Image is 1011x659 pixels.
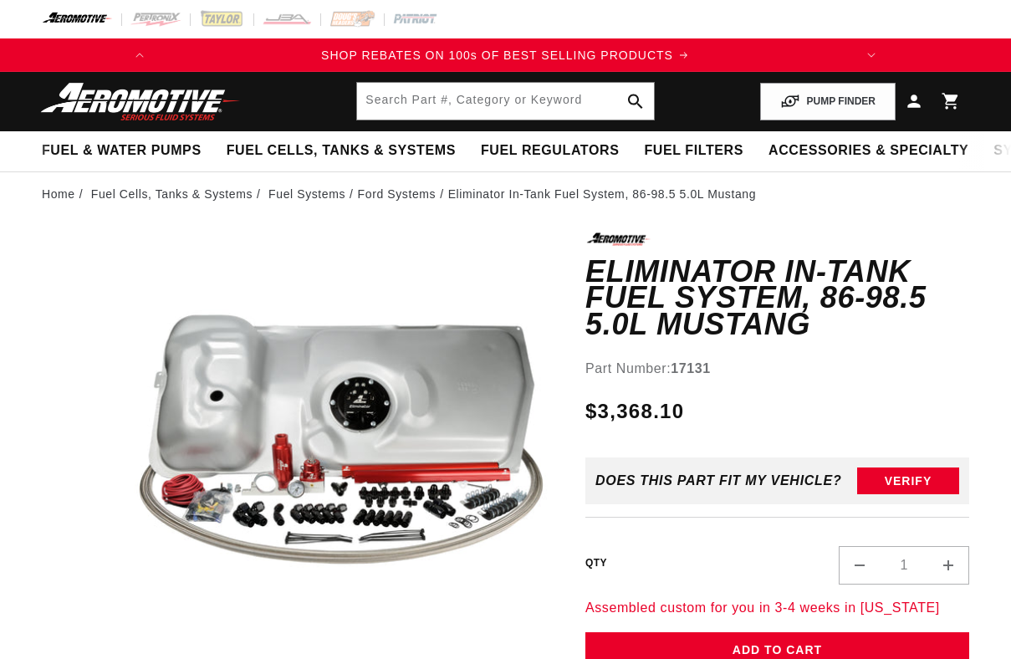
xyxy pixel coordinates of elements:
[29,131,214,171] summary: Fuel & Water Pumps
[756,131,981,171] summary: Accessories & Specialty
[227,142,456,160] span: Fuel Cells, Tanks & Systems
[760,83,896,120] button: PUMP FINDER
[123,38,156,72] button: Translation missing: en.sections.announcements.previous_announcement
[855,38,888,72] button: Translation missing: en.sections.announcements.next_announcement
[585,258,969,338] h1: Eliminator In-Tank Fuel System, 86-98.5 5.0L Mustang
[358,185,448,203] li: Ford Systems
[585,556,607,570] label: QTY
[91,185,265,203] li: Fuel Cells, Tanks & Systems
[321,49,673,62] span: SHOP REBATES ON 100s OF BEST SELLING PRODUCTS
[585,396,684,427] span: $3,368.10
[156,46,854,64] div: 1 of 2
[156,46,854,64] a: SHOP REBATES ON 100s OF BEST SELLING PRODUCTS
[481,142,619,160] span: Fuel Regulators
[644,142,743,160] span: Fuel Filters
[357,83,653,120] input: Search by Part Number, Category or Keyword
[156,46,854,64] div: Announcement
[42,185,75,203] a: Home
[768,142,968,160] span: Accessories & Specialty
[617,83,654,120] button: search button
[36,82,245,121] img: Aeromotive
[214,131,468,171] summary: Fuel Cells, Tanks & Systems
[671,361,711,375] strong: 17131
[42,185,969,203] nav: breadcrumbs
[448,185,756,203] li: Eliminator In-Tank Fuel System, 86-98.5 5.0L Mustang
[42,142,202,160] span: Fuel & Water Pumps
[468,131,631,171] summary: Fuel Regulators
[268,185,345,203] a: Fuel Systems
[631,131,756,171] summary: Fuel Filters
[595,473,842,488] div: Does This part fit My vehicle?
[585,358,969,380] div: Part Number:
[585,597,969,619] p: Assembled custom for you in 3-4 weeks in [US_STATE]
[857,467,959,494] button: Verify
